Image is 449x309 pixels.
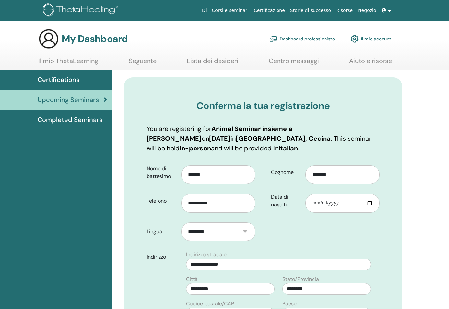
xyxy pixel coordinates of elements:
label: Nome di battesimo [142,162,181,182]
label: Telefono [142,195,181,207]
b: in-person [180,144,211,152]
b: Animal Seminar insieme a [PERSON_NAME] [147,125,292,143]
label: Data di nascita [266,191,306,211]
a: Risorse [334,5,355,17]
img: cog.svg [351,33,359,44]
a: Certificazione [251,5,288,17]
label: Stato/Provincia [282,275,319,283]
label: Cognome [266,166,306,179]
a: Seguente [129,57,157,70]
img: generic-user-icon.jpg [38,28,59,49]
b: [DATE] [209,134,230,143]
img: logo.png [43,3,120,18]
span: Completed Seminars [38,115,102,125]
label: Paese [282,300,297,308]
img: chalkboard-teacher.svg [269,36,277,42]
a: Il mio account [351,32,391,46]
span: Certifications [38,75,79,84]
label: Codice postale/CAP [186,300,234,308]
span: Upcoming Seminars [38,95,99,105]
a: Corsi e seminari [209,5,251,17]
label: Indirizzo stradale [186,251,227,259]
b: [GEOGRAPHIC_DATA], Cecina [236,134,331,143]
a: Lista dei desideri [187,57,238,70]
h3: Conferma la tua registrazione [147,100,380,112]
label: Città [186,275,198,283]
a: Negozio [355,5,379,17]
h3: My Dashboard [62,33,128,45]
a: Dashboard professionista [269,32,335,46]
a: Aiuto e risorse [349,57,392,70]
a: Centro messaggi [269,57,319,70]
p: You are registering for on in . This seminar will be held and will be provided in . [147,124,380,153]
b: Italian [278,144,298,152]
a: Storie di successo [288,5,334,17]
label: Lingua [142,226,181,238]
a: Il mio ThetaLearning [38,57,98,70]
a: Di [199,5,209,17]
label: Indirizzo [142,251,182,263]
